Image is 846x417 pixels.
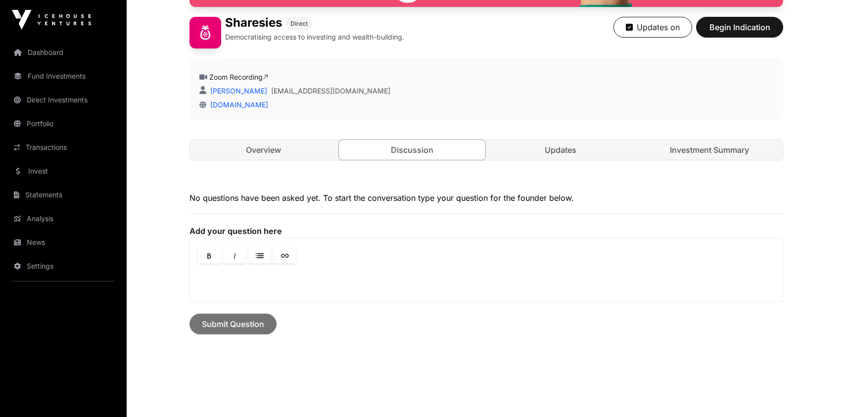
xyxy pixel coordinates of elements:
iframe: Chat Widget [797,370,846,417]
a: Link [274,247,296,264]
a: Discussion [338,139,486,160]
a: Analysis [8,208,119,230]
a: Begin Indication [696,27,783,37]
a: Invest [8,160,119,182]
a: Zoom Recording [209,73,268,81]
a: [EMAIL_ADDRESS][DOMAIN_NAME] [271,86,390,96]
a: Transactions [8,137,119,158]
h1: Sharesies [225,17,282,30]
label: Add your question here [189,226,783,236]
a: Overview [190,140,337,160]
a: Settings [8,255,119,277]
a: Lists [248,247,271,264]
span: Direct [290,20,308,28]
a: Bold [198,247,221,264]
a: Portfolio [8,113,119,135]
img: Sharesies [189,17,221,48]
a: Statements [8,184,119,206]
a: News [8,232,119,253]
a: Fund Investments [8,65,119,87]
a: Italic [223,247,246,264]
img: Icehouse Ventures Logo [12,10,91,30]
a: Dashboard [8,42,119,63]
a: [PERSON_NAME] [208,87,267,95]
button: Begin Indication [696,17,783,38]
a: Updates [487,140,634,160]
span: Begin Indication [708,21,771,33]
a: Investment Summary [636,140,783,160]
a: [DOMAIN_NAME] [206,100,268,109]
p: No questions have been asked yet. To start the conversation type your question for the founder be... [189,192,783,204]
p: Democratising access to investing and wealth-building. [225,32,404,42]
a: Direct Investments [8,89,119,111]
button: Updates on [613,17,692,38]
nav: Tabs [190,140,783,160]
